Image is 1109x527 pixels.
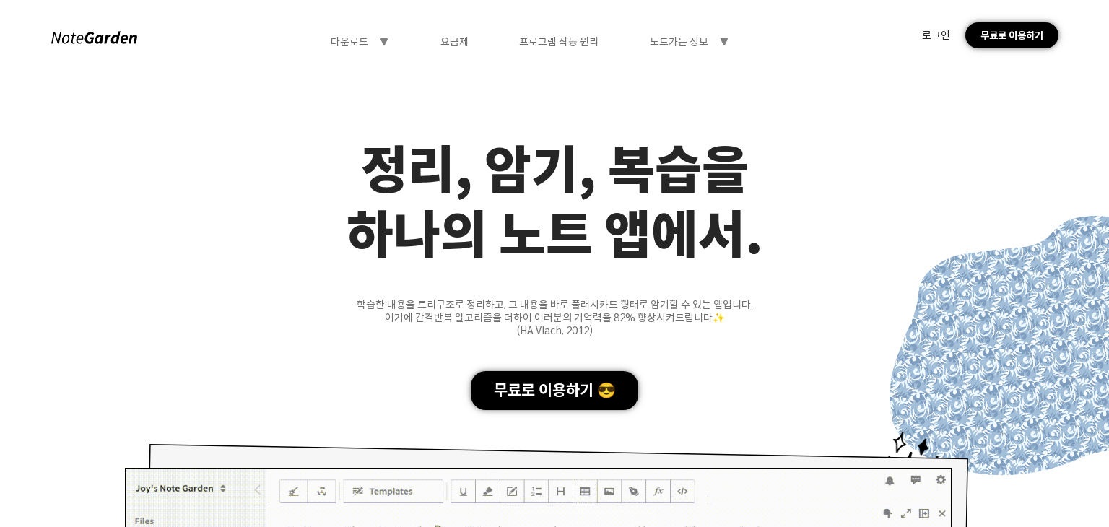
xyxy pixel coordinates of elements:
div: 프로그램 작동 원리 [519,35,599,48]
div: 로그인 [922,29,950,42]
div: 무료로 이용하기 [965,22,1058,48]
div: 무료로 이용하기 😎 [471,371,638,411]
div: 다운로드 [331,35,368,48]
div: 노트가든 정보 [650,35,708,48]
div: 요금제 [440,35,469,48]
